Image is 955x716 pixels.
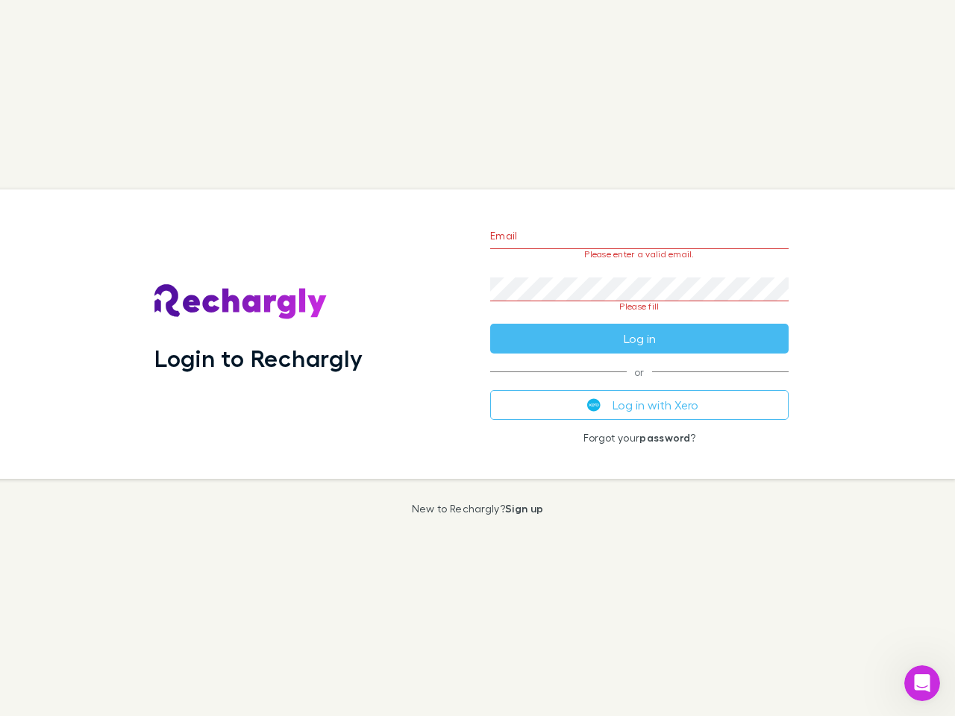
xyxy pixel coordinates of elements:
[490,249,789,260] p: Please enter a valid email.
[154,284,328,320] img: Rechargly's Logo
[154,344,363,372] h1: Login to Rechargly
[490,324,789,354] button: Log in
[412,503,544,515] p: New to Rechargly?
[490,390,789,420] button: Log in with Xero
[587,398,601,412] img: Xero's logo
[904,665,940,701] iframe: Intercom live chat
[505,502,543,515] a: Sign up
[639,431,690,444] a: password
[490,301,789,312] p: Please fill
[490,432,789,444] p: Forgot your ?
